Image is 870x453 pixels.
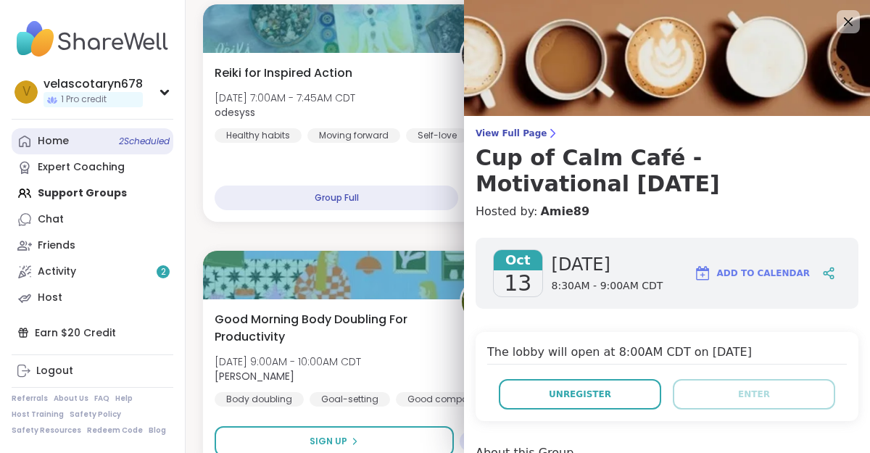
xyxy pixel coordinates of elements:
div: Good company [396,392,491,407]
div: Chat [38,212,64,227]
span: Add to Calendar [717,267,810,280]
b: odesyss [215,105,255,120]
span: Reiki for Inspired Action [215,65,352,82]
button: Add to Calendar [687,256,816,291]
div: velascotaryn678 [43,76,143,92]
span: Sign Up [310,435,347,448]
img: Adrienne_QueenOfTheDawn [462,279,507,324]
a: Blog [149,425,166,436]
div: Friends [38,238,75,253]
h3: Cup of Calm Café - Motivational [DATE] [476,145,858,197]
div: Expert Coaching [38,160,125,175]
div: Activity [38,265,76,279]
span: 2 [161,266,166,278]
span: Oct [494,250,542,270]
span: View Full Page [476,128,858,139]
span: Good Morning Body Doubling For Productivity [215,311,444,346]
h4: The lobby will open at 8:00AM CDT on [DATE] [487,344,847,365]
a: Help [115,394,133,404]
img: ShareWell Nav Logo [12,14,173,65]
img: odesyss [462,33,507,78]
div: Earn $20 Credit [12,320,173,346]
div: Home [38,134,69,149]
span: v [22,83,30,101]
div: Body doubling [215,392,304,407]
span: 13 [504,270,531,296]
a: Expert Coaching [12,154,173,180]
a: Home2Scheduled [12,128,173,154]
a: Host Training [12,410,64,420]
div: Logout [36,364,73,378]
a: FAQ [94,394,109,404]
a: Logout [12,358,173,384]
div: Moving forward [307,128,400,143]
a: Chat [12,207,173,233]
b: [PERSON_NAME] [215,369,294,383]
a: Referrals [12,394,48,404]
span: [DATE] 9:00AM - 10:00AM CDT [215,354,361,369]
div: Group Full [215,186,458,210]
button: Unregister [499,379,661,410]
a: About Us [54,394,88,404]
a: View Full PageCup of Calm Café - Motivational [DATE] [476,128,858,197]
span: 8:30AM - 9:00AM CDT [552,279,663,294]
span: 1 Pro credit [61,93,107,106]
a: Safety Policy [70,410,121,420]
a: Activity2 [12,259,173,285]
span: 2 Scheduled [119,136,170,147]
span: [DATE] 7:00AM - 7:45AM CDT [215,91,355,105]
h4: Hosted by: [476,203,858,220]
div: Self-love [406,128,468,143]
div: Goal-setting [310,392,390,407]
span: Enter [738,388,770,401]
div: Host [38,291,62,305]
a: Friends [12,233,173,259]
div: Healthy habits [215,128,302,143]
img: ShareWell Logomark [694,265,711,282]
a: Safety Resources [12,425,81,436]
button: Enter [673,379,835,410]
a: Host [12,285,173,311]
a: Redeem Code [87,425,143,436]
a: Amie89 [540,203,589,220]
span: [DATE] [552,253,663,276]
span: Unregister [549,388,611,401]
